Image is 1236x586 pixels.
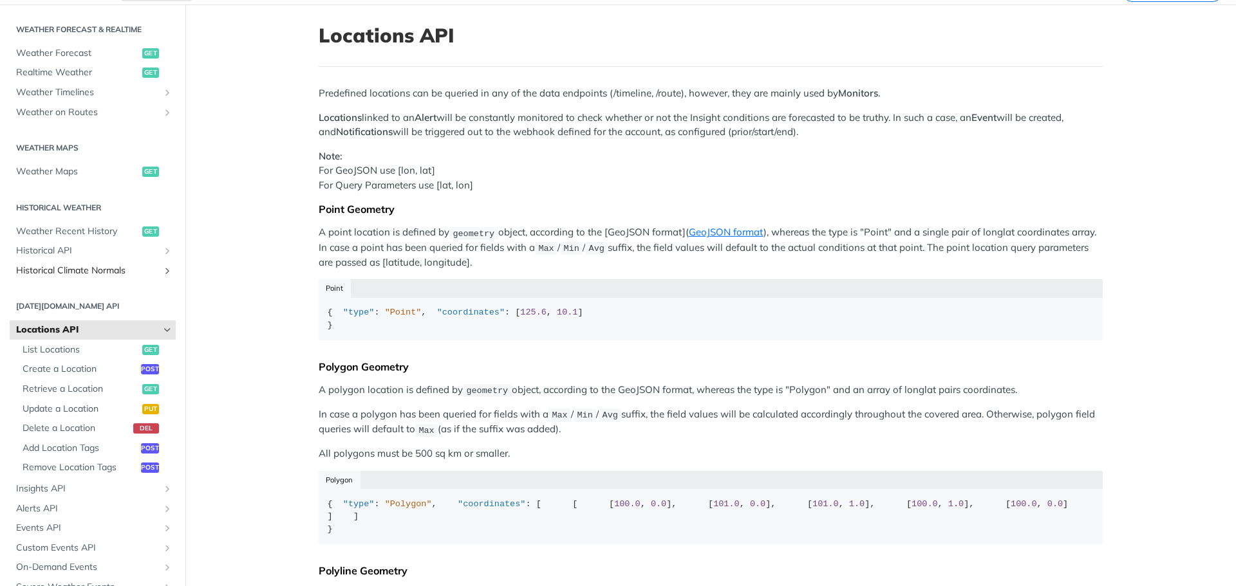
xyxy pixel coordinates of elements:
[1011,499,1037,509] span: 100.0
[10,518,176,538] a: Events APIShow subpages for Events API
[162,562,173,572] button: Show subpages for On-Demand Events
[16,264,159,277] span: Historical Climate Normals
[10,538,176,558] a: Custom Events APIShow subpages for Custom Events API
[563,244,579,253] span: Min
[162,543,173,553] button: Show subpages for Custom Events API
[577,410,592,420] span: Min
[319,446,1103,461] p: All polygons must be 500 sq km or smaller.
[319,564,1103,577] div: Polyline Geometry
[16,86,159,99] span: Weather Timelines
[16,324,159,336] span: Locations API
[142,167,159,177] span: get
[466,386,508,396] span: geometry
[16,225,139,238] span: Weather Recent History
[142,404,159,414] span: put
[23,343,139,356] span: List Locations
[16,165,139,178] span: Weather Maps
[16,482,159,495] span: Insights API
[458,499,525,509] span: "coordinates"
[23,422,130,435] span: Delete a Location
[23,363,138,376] span: Create a Location
[343,307,375,317] span: "type"
[10,479,176,499] a: Insights APIShow subpages for Insights API
[328,498,1094,536] div: { : , : [ [ [ , ], [ , ], [ , ], [ , ], [ , ] ] ] }
[16,244,159,257] span: Historical API
[385,499,432,509] span: "Polygon"
[16,439,176,458] a: Add Location Tagspost
[912,499,938,509] span: 100.0
[415,111,436,124] strong: Alert
[16,399,176,419] a: Update a Locationput
[141,462,159,473] span: post
[10,162,176,181] a: Weather Mapsget
[10,24,176,35] h2: Weather Forecast & realtime
[142,68,159,78] span: get
[162,504,173,514] button: Show subpages for Alerts API
[589,244,604,253] span: Avg
[557,307,577,317] span: 10.1
[10,103,176,122] a: Weather on RoutesShow subpages for Weather on Routes
[319,86,1103,101] p: Predefined locations can be queried in any of the data endpoints (/timeline, /route), however, th...
[142,345,159,355] span: get
[10,499,176,518] a: Alerts APIShow subpages for Alerts API
[10,63,176,82] a: Realtime Weatherget
[10,83,176,102] a: Weather TimelinesShow subpages for Weather Timelines
[141,443,159,453] span: post
[849,499,865,509] span: 1.0
[16,542,159,554] span: Custom Events API
[10,241,176,261] a: Historical APIShow subpages for Historical API
[23,461,138,474] span: Remove Location Tags
[418,425,434,435] span: Max
[538,244,554,253] span: Max
[10,202,176,214] h2: Historical Weather
[162,523,173,533] button: Show subpages for Events API
[948,499,964,509] span: 1.0
[319,383,1103,398] p: A polygon location is defined by object, according to the GeoJSON format, whereas the type is "Po...
[319,111,362,124] strong: Locations
[10,44,176,63] a: Weather Forecastget
[689,226,763,238] a: GeoJSON format
[319,225,1103,270] p: A point location is defined by object, according to the [GeoJSON format]( ), whereas the type is ...
[162,107,173,118] button: Show subpages for Weather on Routes
[10,261,176,280] a: Historical Climate NormalsShow subpages for Historical Climate Normals
[142,48,159,59] span: get
[319,203,1103,215] div: Point Geometry
[162,484,173,494] button: Show subpages for Insights API
[1047,499,1063,509] span: 0.0
[328,306,1094,331] div: { : , : [ , ] }
[336,125,393,138] strong: Notifications
[838,87,878,99] strong: Monitors
[319,360,1103,373] div: Polygon Geometry
[319,149,1103,193] p: For GeoJSON use [lon, lat] For Query Parameters use [lat, lon]
[651,499,666,509] span: 0.0
[142,384,159,394] span: get
[603,410,618,420] span: Avg
[133,423,159,434] span: del
[10,558,176,577] a: On-Demand EventsShow subpages for On-Demand Events
[16,47,139,60] span: Weather Forecast
[16,458,176,477] a: Remove Location Tagspost
[162,325,173,335] button: Hide subpages for Locations API
[23,442,138,455] span: Add Location Tags
[10,300,176,312] h2: [DATE][DOMAIN_NAME] API
[614,499,641,509] span: 100.0
[10,222,176,241] a: Weather Recent Historyget
[343,499,375,509] span: "type"
[319,24,1103,47] h1: Locations API
[971,111,997,124] strong: Event
[162,87,173,98] button: Show subpages for Weather Timelines
[385,307,422,317] span: "Point"
[812,499,839,509] span: 101.0
[141,364,159,374] span: post
[16,106,159,119] span: Weather on Routes
[16,522,159,535] span: Events API
[319,407,1103,437] p: In case a polygon has been queried for fields with a / / suffix, the field values will be calcula...
[520,307,547,317] span: 125.6
[453,228,494,238] span: geometry
[10,142,176,154] h2: Weather Maps
[750,499,765,509] span: 0.0
[10,320,176,340] a: Locations APIHide subpages for Locations API
[319,111,1103,140] p: linked to an will be constantly monitored to check whether or not the Insight conditions are fore...
[162,246,173,256] button: Show subpages for Historical API
[16,502,159,515] span: Alerts API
